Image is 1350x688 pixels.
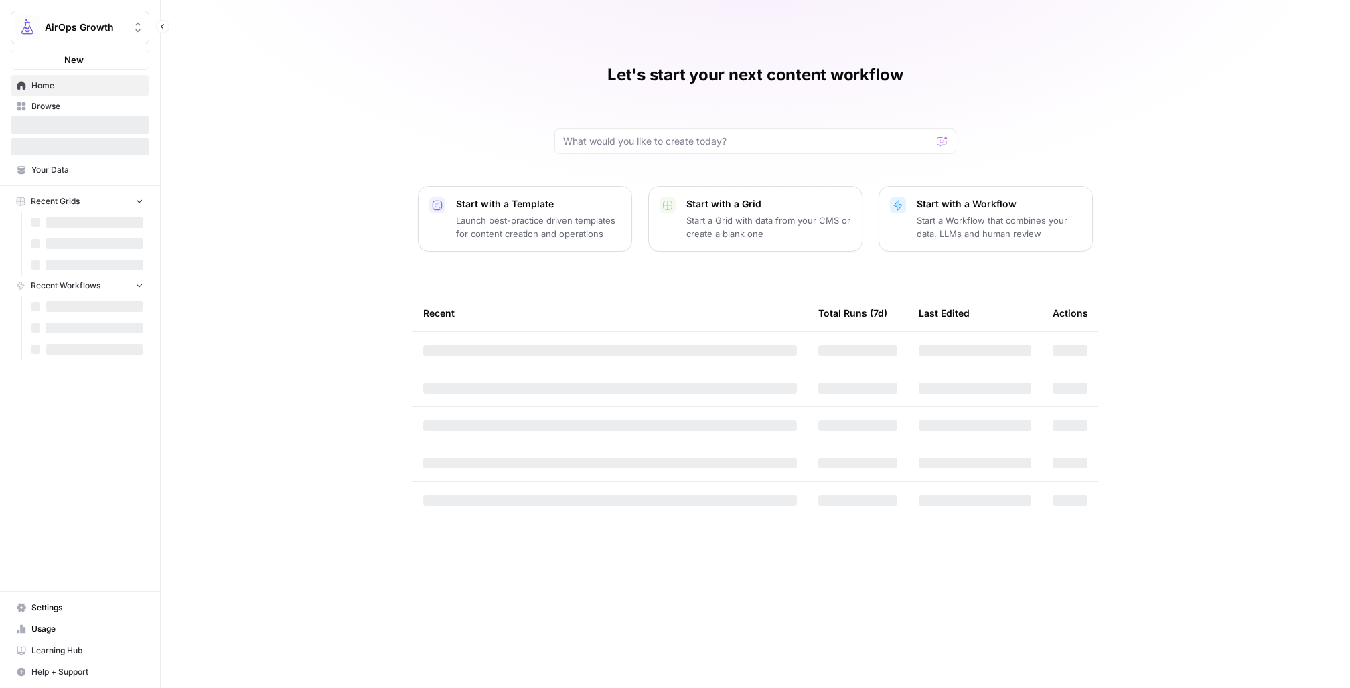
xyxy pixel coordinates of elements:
[917,213,1081,240] p: Start a Workflow that combines your data, LLMs and human review
[1053,294,1088,331] div: Actions
[15,15,40,39] img: AirOps Growth Logo
[31,280,100,292] span: Recent Workflows
[456,213,621,240] p: Launch best-practice driven templates for content creation and operations
[11,661,149,683] button: Help + Support
[31,602,143,614] span: Settings
[11,75,149,96] a: Home
[648,186,862,252] button: Start with a GridStart a Grid with data from your CMS or create a blank one
[64,53,84,66] span: New
[11,191,149,211] button: Recent Grids
[563,135,931,148] input: What would you like to create today?
[917,197,1081,211] p: Start with a Workflow
[686,197,851,211] p: Start with a Grid
[423,294,797,331] div: Recent
[31,644,143,657] span: Learning Hub
[11,640,149,661] a: Learning Hub
[31,80,143,92] span: Home
[919,294,970,331] div: Last Edited
[607,64,903,86] h1: Let's start your next content workflow
[418,186,632,252] button: Start with a TemplateLaunch best-practice driven templates for content creation and operations
[11,96,149,117] a: Browse
[11,618,149,640] a: Usage
[11,159,149,181] a: Your Data
[11,50,149,70] button: New
[456,197,621,211] p: Start with a Template
[31,195,80,207] span: Recent Grids
[11,276,149,296] button: Recent Workflows
[45,21,126,34] span: AirOps Growth
[31,164,143,176] span: Your Data
[818,294,887,331] div: Total Runs (7d)
[11,597,149,618] a: Settings
[686,213,851,240] p: Start a Grid with data from your CMS or create a blank one
[31,623,143,635] span: Usage
[31,100,143,112] span: Browse
[11,11,149,44] button: Workspace: AirOps Growth
[31,666,143,678] span: Help + Support
[879,186,1093,252] button: Start with a WorkflowStart a Workflow that combines your data, LLMs and human review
